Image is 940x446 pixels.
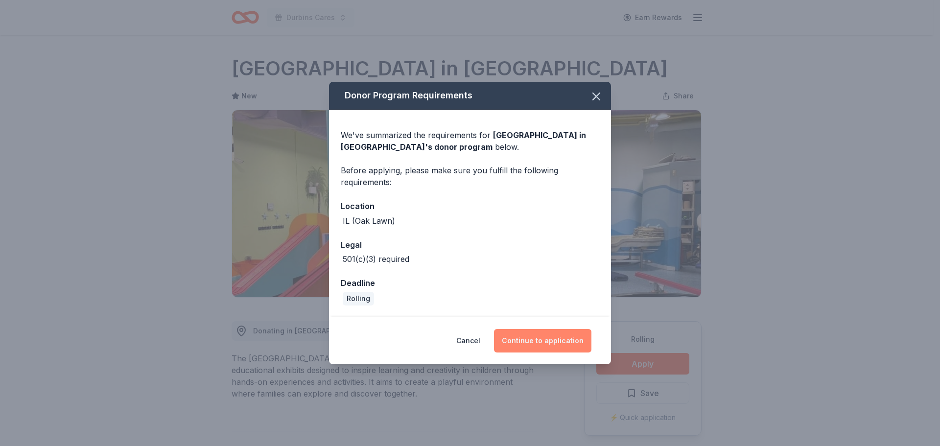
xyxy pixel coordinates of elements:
div: Legal [341,238,599,251]
div: Donor Program Requirements [329,82,611,110]
div: Rolling [343,292,374,305]
div: Location [341,200,599,212]
button: Cancel [456,329,480,352]
div: Before applying, please make sure you fulfill the following requirements: [341,164,599,188]
div: IL (Oak Lawn) [343,215,395,227]
button: Continue to application [494,329,591,352]
div: 501(c)(3) required [343,253,409,265]
div: Deadline [341,277,599,289]
div: We've summarized the requirements for below. [341,129,599,153]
